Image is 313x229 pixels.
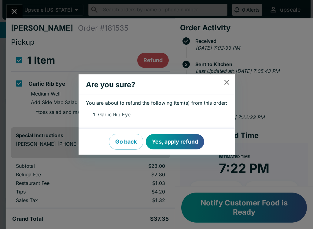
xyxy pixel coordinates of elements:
button: Go back [109,134,143,150]
button: Yes, apply refund [146,134,204,149]
button: close [219,74,234,90]
li: Garlic Rib Eye [98,111,227,119]
h2: Are you sure? [79,77,223,93]
p: You are about to refund the following item(s) from this order: [86,100,227,106]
